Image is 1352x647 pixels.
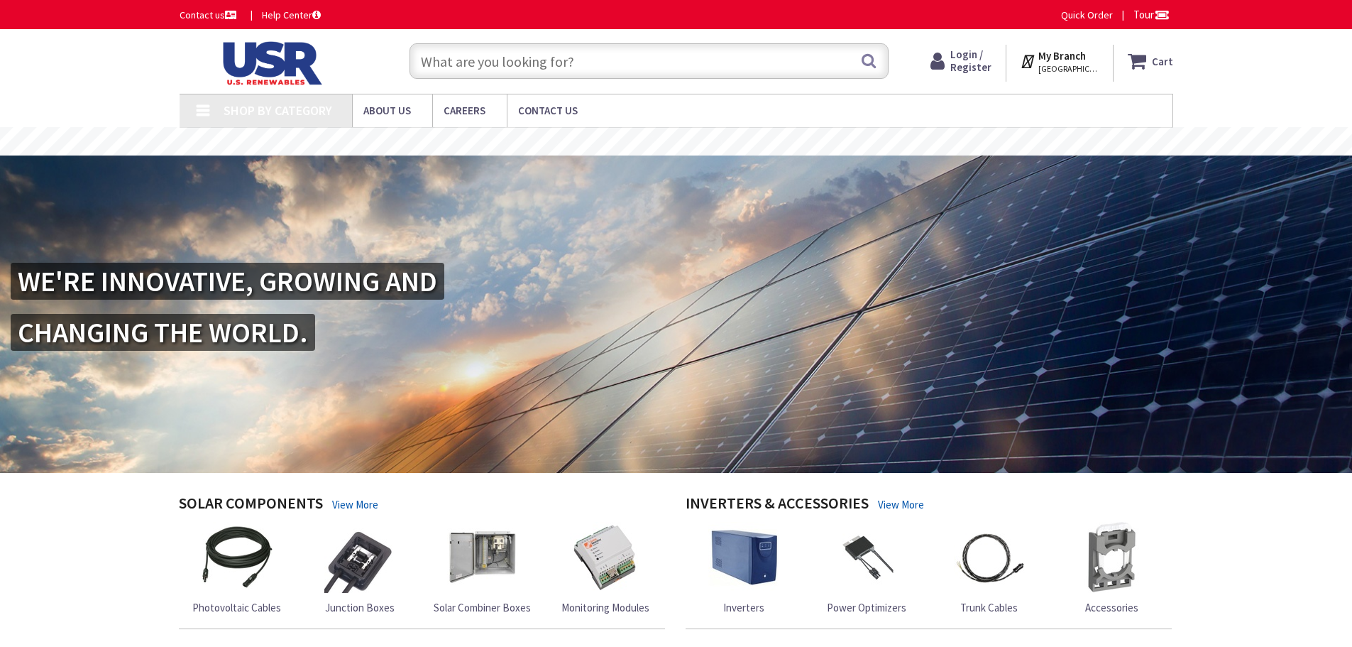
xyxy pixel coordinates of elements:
span: Careers [444,104,485,117]
span: Login / Register [950,48,991,74]
a: Login / Register [930,48,991,74]
span: Monitoring Modules [561,601,649,614]
a: View More [332,497,378,512]
span: Power Optimizers [827,601,906,614]
a: Cart [1128,48,1173,74]
strong: My Branch [1038,49,1086,62]
h2: WE'RE INNOVATIVE, GROWING AND [11,263,444,300]
img: Solar Combiner Boxes [447,522,518,593]
strong: Cart [1152,48,1173,74]
h4: Inverters & Accessories [686,494,869,515]
h4: Solar Components [179,494,323,515]
a: Accessories Accessories [1077,522,1148,615]
a: Help Center [262,8,321,22]
a: Trunk Cables Trunk Cables [954,522,1025,615]
div: My Branch [GEOGRAPHIC_DATA], [GEOGRAPHIC_DATA] [1020,48,1099,74]
span: Tour [1133,8,1170,21]
a: Power Optimizers Power Optimizers [827,522,906,615]
img: Trunk Cables [954,522,1025,593]
a: Quick Order [1061,8,1113,22]
span: Contact Us [518,104,578,117]
a: View More [878,497,924,512]
span: Junction Boxes [325,601,395,614]
a: Inverters Inverters [708,522,779,615]
span: About Us [363,104,411,117]
rs-layer: [MEDICAL_DATA]: Our Commitment to Our Employees and Customers [454,134,933,150]
input: What are you looking for? [410,43,889,79]
a: Photovoltaic Cables Photovoltaic Cables [192,522,281,615]
span: Trunk Cables [960,601,1018,614]
h2: CHANGING THE WORLD. [11,314,315,351]
img: Power Optimizers [831,522,902,593]
span: Inverters [723,601,764,614]
img: Photovoltaic Cables [202,522,273,593]
a: Contact us [180,8,239,22]
span: [GEOGRAPHIC_DATA], [GEOGRAPHIC_DATA] [1038,63,1099,75]
img: U.S. Renewable Solutions [180,41,360,85]
span: Shop By Category [224,102,332,119]
img: Inverters [708,522,779,593]
a: Monitoring Modules Monitoring Modules [561,522,649,615]
img: Monitoring Modules [570,522,641,593]
span: Solar Combiner Boxes [434,601,531,614]
a: Junction Boxes Junction Boxes [324,522,395,615]
a: Solar Combiner Boxes Solar Combiner Boxes [434,522,531,615]
img: Junction Boxes [324,522,395,593]
img: Accessories [1077,522,1148,593]
span: Accessories [1085,601,1138,614]
span: Photovoltaic Cables [192,601,281,614]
